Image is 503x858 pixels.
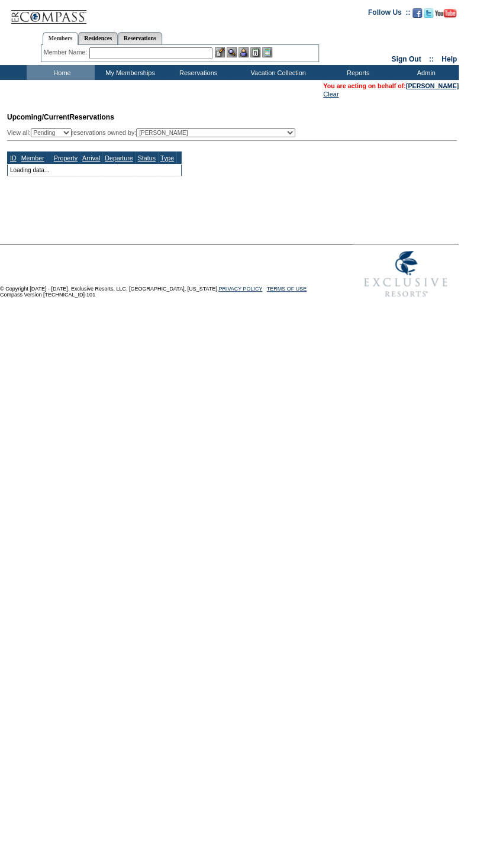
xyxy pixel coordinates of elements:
[424,12,433,19] a: Follow us on Twitter
[54,154,78,162] a: Property
[238,47,249,57] img: Impersonate
[7,128,301,137] div: View all: reservations owned by:
[43,32,79,45] a: Members
[160,154,174,162] a: Type
[7,113,114,121] span: Reservations
[424,8,433,18] img: Follow us on Twitter
[8,164,182,176] td: Loading data...
[105,154,133,162] a: Departure
[118,32,162,44] a: Reservations
[95,65,163,80] td: My Memberships
[391,55,421,63] a: Sign Out
[7,113,69,121] span: Upcoming/Current
[82,154,100,162] a: Arrival
[323,82,459,89] span: You are acting on behalf of:
[368,7,410,21] td: Follow Us ::
[262,47,272,57] img: b_calculator.gif
[218,286,262,292] a: PRIVACY POLICY
[231,65,323,80] td: Vacation Collection
[44,47,89,57] div: Member Name:
[391,65,459,80] td: Admin
[412,8,422,18] img: Become our fan on Facebook
[435,9,456,18] img: Subscribe to our YouTube Channel
[27,65,95,80] td: Home
[441,55,457,63] a: Help
[78,32,118,44] a: Residences
[323,65,391,80] td: Reports
[429,55,434,63] span: ::
[215,47,225,57] img: b_edit.gif
[163,65,231,80] td: Reservations
[227,47,237,57] img: View
[250,47,260,57] img: Reservations
[412,12,422,19] a: Become our fan on Facebook
[353,244,459,304] img: Exclusive Resorts
[267,286,307,292] a: TERMS OF USE
[406,82,459,89] a: [PERSON_NAME]
[21,154,44,162] a: Member
[138,154,156,162] a: Status
[10,154,17,162] a: ID
[435,12,456,19] a: Subscribe to our YouTube Channel
[323,91,338,98] a: Clear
